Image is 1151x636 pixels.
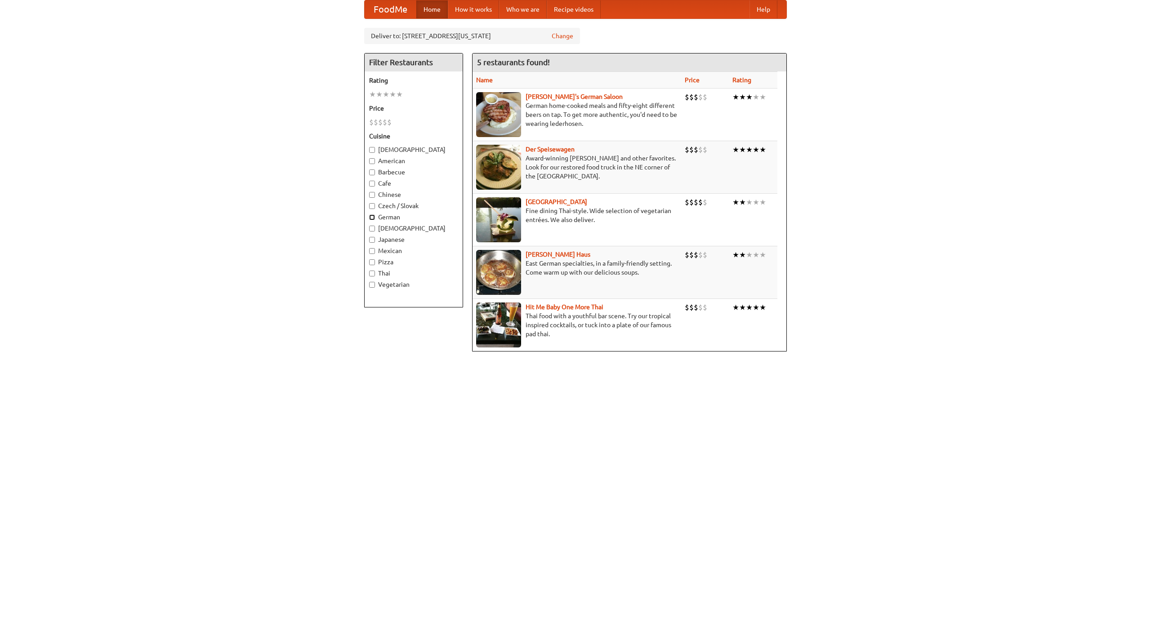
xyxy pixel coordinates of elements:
li: ★ [759,92,766,102]
a: [PERSON_NAME] Haus [526,251,590,258]
li: ★ [376,89,383,99]
li: $ [694,197,698,207]
li: ★ [739,250,746,260]
li: $ [698,145,703,155]
li: ★ [746,145,753,155]
p: Award-winning [PERSON_NAME] and other favorites. Look for our restored food truck in the NE corne... [476,154,678,181]
a: Hit Me Baby One More Thai [526,303,603,311]
li: $ [689,302,694,312]
input: Czech / Slovak [369,203,375,209]
p: German home-cooked meals and fifty-eight different beers on tap. To get more authentic, you'd nee... [476,101,678,128]
a: Recipe videos [547,0,601,18]
h5: Rating [369,76,458,85]
li: ★ [732,145,739,155]
label: Japanese [369,235,458,244]
li: $ [378,117,383,127]
a: Change [552,31,573,40]
a: Name [476,76,493,84]
li: $ [698,92,703,102]
label: Pizza [369,258,458,267]
li: $ [689,197,694,207]
li: $ [689,250,694,260]
li: ★ [753,197,759,207]
li: $ [698,250,703,260]
li: $ [689,145,694,155]
label: [DEMOGRAPHIC_DATA] [369,224,458,233]
p: East German specialties, in a family-friendly setting. Come warm up with our delicious soups. [476,259,678,277]
li: ★ [739,145,746,155]
li: $ [703,250,707,260]
label: American [369,156,458,165]
li: ★ [753,302,759,312]
h4: Filter Restaurants [365,53,463,71]
img: kohlhaus.jpg [476,250,521,295]
li: $ [694,92,698,102]
li: $ [685,92,689,102]
li: ★ [739,92,746,102]
li: $ [703,302,707,312]
input: Mexican [369,248,375,254]
label: Barbecue [369,168,458,177]
li: ★ [732,197,739,207]
img: satay.jpg [476,197,521,242]
li: $ [698,302,703,312]
a: Price [685,76,700,84]
input: Cafe [369,181,375,187]
li: ★ [759,197,766,207]
li: $ [369,117,374,127]
input: [DEMOGRAPHIC_DATA] [369,226,375,231]
input: Vegetarian [369,282,375,288]
p: Fine dining Thai-style. Wide selection of vegetarian entrées. We also deliver. [476,206,678,224]
h5: Price [369,104,458,113]
a: [PERSON_NAME]'s German Saloon [526,93,623,100]
li: ★ [732,250,739,260]
label: Cafe [369,179,458,188]
label: Mexican [369,246,458,255]
li: $ [694,302,698,312]
li: $ [387,117,392,127]
label: Chinese [369,190,458,199]
img: babythai.jpg [476,302,521,347]
li: ★ [389,89,396,99]
a: FoodMe [365,0,416,18]
label: Vegetarian [369,280,458,289]
li: ★ [753,250,759,260]
li: ★ [746,92,753,102]
li: $ [685,145,689,155]
input: Barbecue [369,169,375,175]
li: ★ [759,302,766,312]
li: ★ [753,92,759,102]
input: German [369,214,375,220]
li: ★ [746,302,753,312]
label: Czech / Slovak [369,201,458,210]
li: ★ [753,145,759,155]
li: $ [694,250,698,260]
li: ★ [739,302,746,312]
li: $ [685,197,689,207]
li: $ [703,145,707,155]
li: $ [703,92,707,102]
li: ★ [369,89,376,99]
li: ★ [759,250,766,260]
li: $ [383,117,387,127]
li: ★ [383,89,389,99]
b: [GEOGRAPHIC_DATA] [526,198,587,205]
ng-pluralize: 5 restaurants found! [477,58,550,67]
li: $ [374,117,378,127]
a: Rating [732,76,751,84]
li: $ [685,302,689,312]
input: Pizza [369,259,375,265]
li: $ [694,145,698,155]
li: $ [698,197,703,207]
label: [DEMOGRAPHIC_DATA] [369,145,458,154]
li: $ [685,250,689,260]
img: esthers.jpg [476,92,521,137]
a: Help [749,0,777,18]
li: $ [689,92,694,102]
a: Der Speisewagen [526,146,575,153]
label: Thai [369,269,458,278]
